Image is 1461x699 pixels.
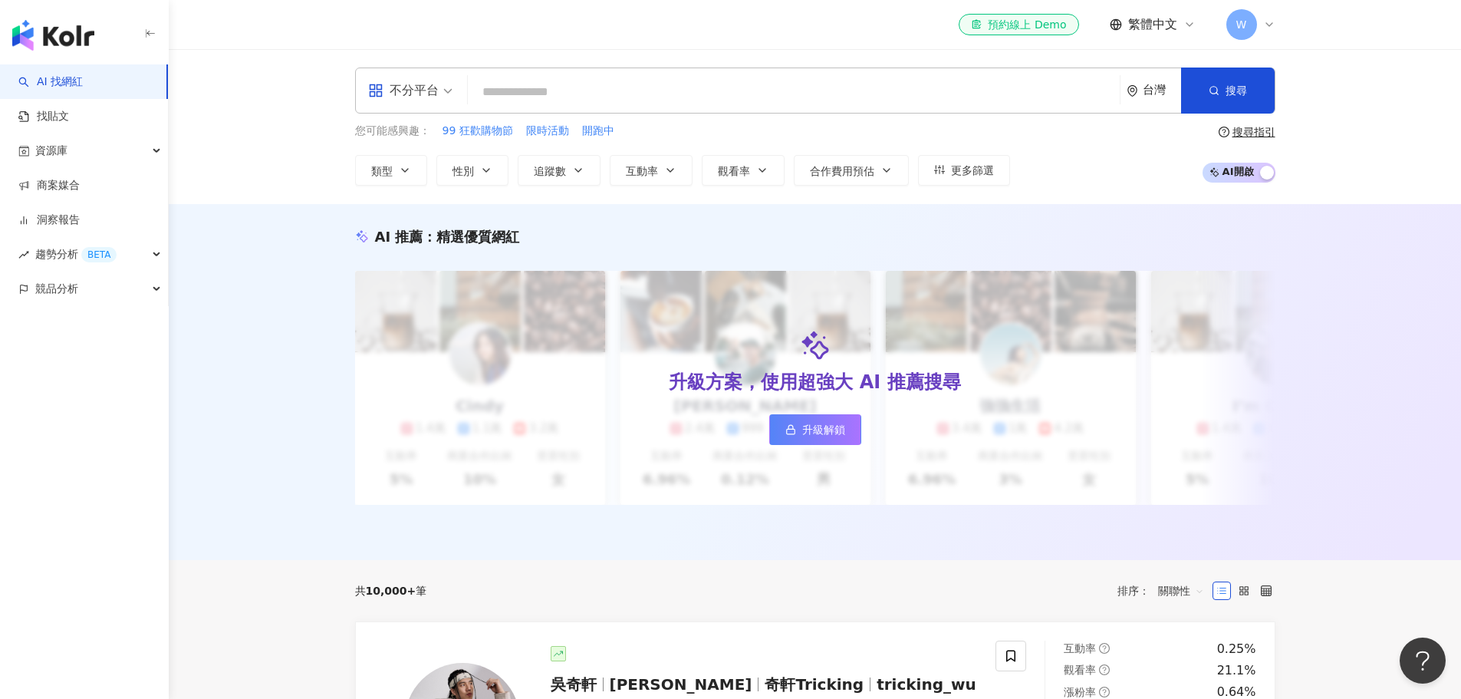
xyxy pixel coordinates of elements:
[355,585,427,597] div: 共 筆
[518,155,601,186] button: 追蹤數
[582,124,614,139] span: 開跑中
[1181,68,1275,114] button: 搜尋
[12,20,94,51] img: logo
[1219,127,1229,137] span: question-circle
[534,165,566,177] span: 追蹤數
[1127,85,1138,97] span: environment
[371,165,393,177] span: 類型
[1064,686,1096,698] span: 漲粉率
[1226,84,1247,97] span: 搜尋
[1117,579,1213,603] div: 排序：
[368,78,439,103] div: 不分平台
[765,675,864,694] span: 奇軒Tricking
[610,675,752,694] span: [PERSON_NAME]
[18,74,83,90] a: searchAI 找網紅
[366,585,416,597] span: 10,000+
[18,249,29,260] span: rise
[1143,84,1181,97] div: 台灣
[918,155,1010,186] button: 更多篩選
[610,155,693,186] button: 互動率
[794,155,909,186] button: 合作費用預估
[1158,579,1204,603] span: 關聯性
[959,14,1078,35] a: 預約線上 Demo
[436,229,519,245] span: 精選優質網紅
[971,17,1066,32] div: 預約線上 Demo
[1064,664,1096,676] span: 觀看率
[18,213,80,228] a: 洞察報告
[375,227,520,246] div: AI 推薦 ：
[1236,16,1247,33] span: W
[1217,641,1256,658] div: 0.25%
[526,124,569,139] span: 限時活動
[802,424,845,436] span: 升級解鎖
[35,272,78,306] span: 競品分析
[436,155,508,186] button: 性別
[702,155,785,186] button: 觀看率
[442,123,514,140] button: 99 狂歡購物節
[810,165,874,177] span: 合作費用預估
[877,675,976,694] span: tricking_wu
[769,414,861,445] a: 升級解鎖
[669,370,960,396] div: 升級方案，使用超強大 AI 推薦搜尋
[368,83,383,98] span: appstore
[718,165,750,177] span: 觀看率
[452,165,474,177] span: 性別
[1064,642,1096,654] span: 互動率
[18,109,69,124] a: 找貼文
[1217,662,1256,679] div: 21.1%
[35,237,117,272] span: 趨勢分析
[355,124,430,139] span: 您可能感興趣：
[951,164,994,176] span: 更多篩選
[626,165,658,177] span: 互動率
[1400,638,1446,684] iframe: Help Scout Beacon - Open
[525,123,570,140] button: 限時活動
[18,178,80,193] a: 商案媒合
[1099,643,1110,654] span: question-circle
[1128,16,1177,33] span: 繁體中文
[1099,687,1110,697] span: question-circle
[551,675,597,694] span: 吳奇軒
[355,155,427,186] button: 類型
[581,123,615,140] button: 開跑中
[81,247,117,262] div: BETA
[1232,126,1275,138] div: 搜尋指引
[35,134,67,168] span: 資源庫
[443,124,513,139] span: 99 狂歡購物節
[1099,664,1110,675] span: question-circle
